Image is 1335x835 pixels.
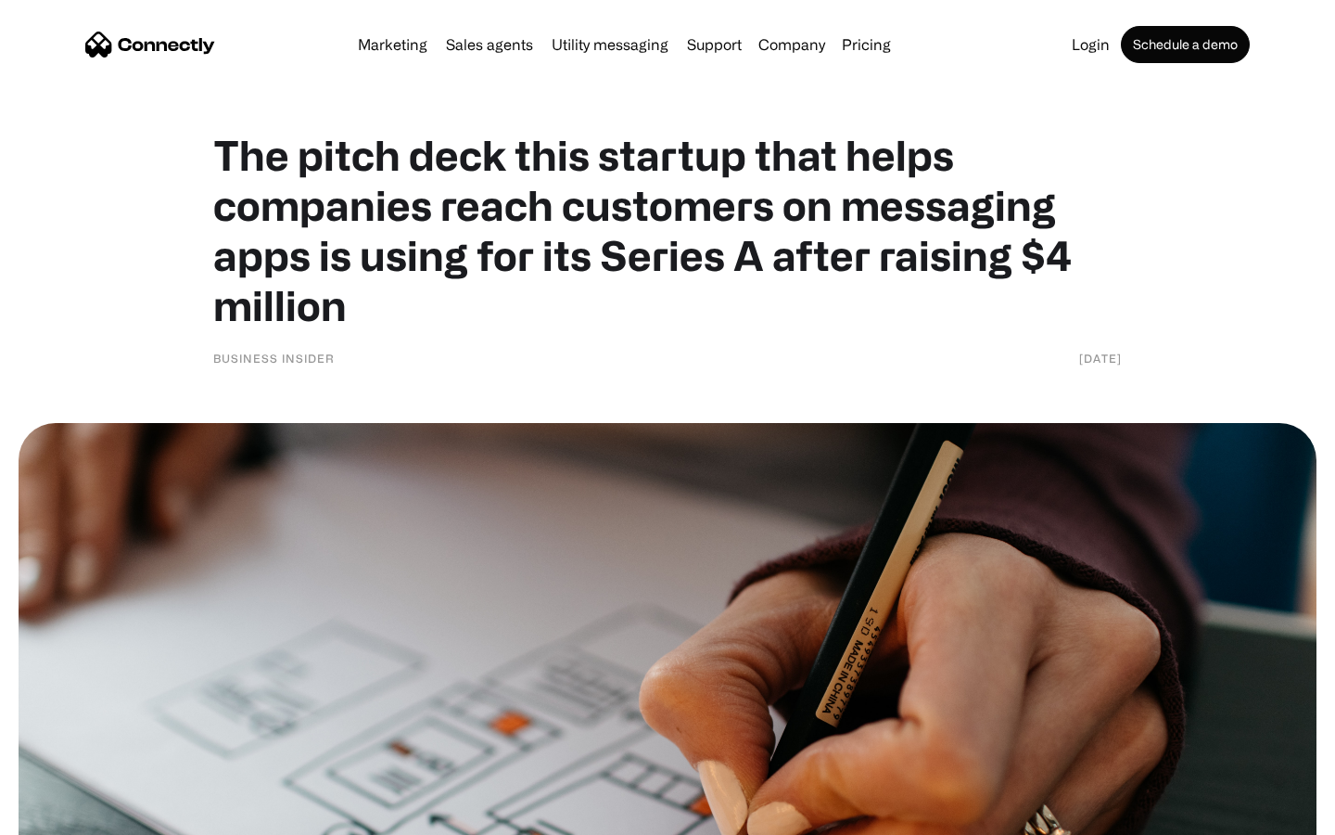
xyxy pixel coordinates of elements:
[544,37,676,52] a: Utility messaging
[758,32,825,58] div: Company
[1064,37,1117,52] a: Login
[350,37,435,52] a: Marketing
[213,130,1122,330] h1: The pitch deck this startup that helps companies reach customers on messaging apps is using for i...
[85,31,215,58] a: home
[753,32,831,58] div: Company
[19,803,111,829] aside: Language selected: English
[834,37,898,52] a: Pricing
[439,37,540,52] a: Sales agents
[37,803,111,829] ul: Language list
[213,349,335,367] div: Business Insider
[1121,26,1250,63] a: Schedule a demo
[1079,349,1122,367] div: [DATE]
[680,37,749,52] a: Support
